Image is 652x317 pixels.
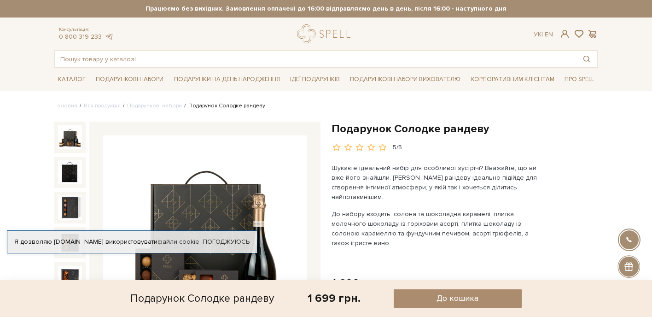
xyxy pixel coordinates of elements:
[346,71,464,87] a: Подарункові набори вихователю
[127,102,182,109] a: Подарункові набори
[7,238,257,246] div: Я дозволяю [DOMAIN_NAME] використовувати
[561,72,598,87] a: Про Spell
[58,125,82,149] img: Подарунок Солодке рандеву
[54,5,598,13] strong: Працюємо без вихідних. Замовлення оплачені до 16:00 відправляємо день в день, після 16:00 - насту...
[170,72,284,87] a: Подарунки на День народження
[332,276,384,290] div: 1 699 грн.
[576,51,597,67] button: Пошук товару у каталозі
[332,122,598,136] h1: Подарунок Солодке рандеву
[54,72,89,87] a: Каталог
[545,30,553,38] a: En
[541,30,543,38] span: |
[182,102,265,110] li: Подарунок Солодке рандеву
[157,238,199,246] a: файли cookie
[54,102,77,109] a: Головна
[58,160,82,184] img: Подарунок Солодке рандеву
[332,163,547,202] p: Шукаєте ідеальний набір для особливої зустрічі? Вважайте, що ви вже його знайшли. [PERSON_NAME] р...
[286,72,343,87] a: Ідеї подарунків
[130,289,274,308] div: Подарунок Солодке рандеву
[297,24,355,43] a: logo
[58,195,82,219] img: Подарунок Солодке рандеву
[467,71,558,87] a: Корпоративним клієнтам
[92,72,167,87] a: Подарункові набори
[59,27,113,33] span: Консультація:
[203,238,250,246] a: Погоджуюсь
[393,143,402,152] div: 5/5
[55,51,576,67] input: Пошук товару у каталозі
[332,209,547,248] p: До набору входить: солона та шоколадна карамелі, плитка молочного шоколаду із горіховим асорті, п...
[394,289,522,308] button: До кошика
[104,33,113,41] a: telegram
[59,33,102,41] a: 0 800 319 233
[437,293,478,304] span: До кошика
[534,30,553,39] div: Ук
[84,102,121,109] a: Вся продукція
[308,291,361,305] div: 1 699 грн.
[58,266,82,290] img: Подарунок Солодке рандеву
